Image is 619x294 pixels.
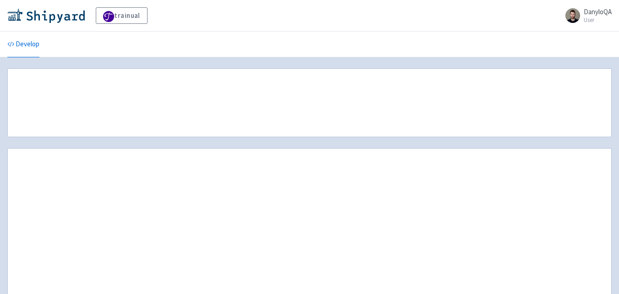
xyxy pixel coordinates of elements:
span: DanyloQA [584,7,612,16]
a: trainual [96,7,148,24]
img: Shipyard logo [7,8,85,23]
small: User [584,17,612,23]
a: Develop [7,32,39,57]
a: DanyloQA User [560,8,612,23]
